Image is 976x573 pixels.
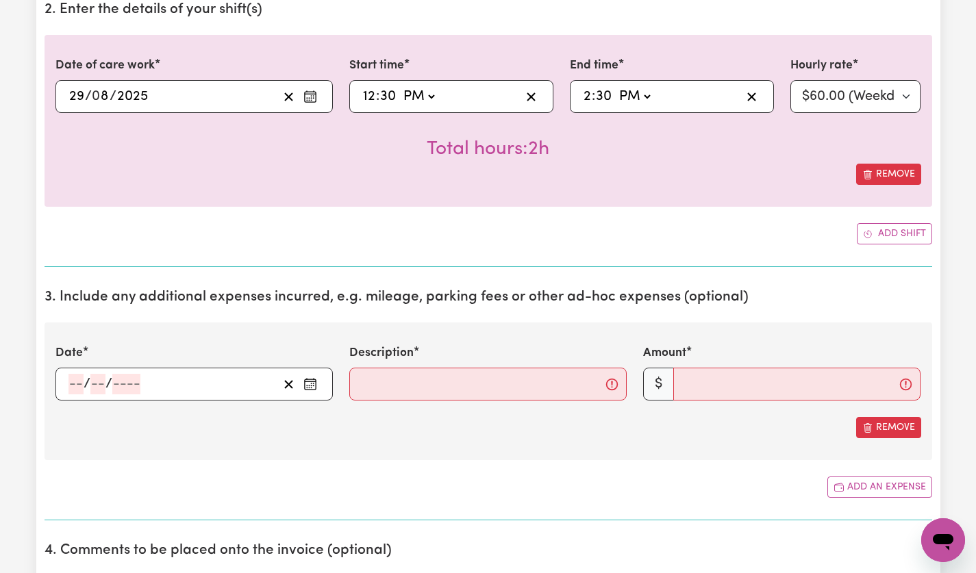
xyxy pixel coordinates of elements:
label: Date of care work [55,57,155,75]
span: / [110,89,116,104]
input: -- [583,86,592,107]
button: Add another shift [857,223,932,244]
label: Date [55,344,83,362]
input: -- [92,86,110,107]
input: ---- [116,86,149,107]
button: Remove this expense [856,417,921,438]
input: -- [68,374,84,394]
label: Description [349,344,414,362]
label: End time [570,57,618,75]
h2: 2. Enter the details of your shift(s) [45,1,932,18]
h2: 3. Include any additional expenses incurred, e.g. mileage, parking fees or other ad-hoc expenses ... [45,289,932,306]
span: / [105,377,112,392]
iframe: Button to launch messaging window [921,518,965,562]
span: $ [643,368,674,400]
span: / [85,89,92,104]
input: -- [362,86,376,107]
span: 0 [92,90,100,103]
input: -- [379,86,397,107]
button: Clear date [278,374,299,394]
button: Clear date [278,86,299,107]
button: Remove this shift [856,164,921,185]
input: -- [68,86,85,107]
input: -- [90,374,105,394]
label: Start time [349,57,404,75]
label: Hourly rate [790,57,853,75]
button: Add another expense [827,476,932,498]
label: Amount [643,344,686,362]
span: : [592,89,595,104]
span: / [84,377,90,392]
button: Enter the date of care work [299,86,321,107]
input: ---- [112,374,140,394]
input: -- [595,86,612,107]
span: Total hours worked: 2 hours [427,140,549,159]
span: : [376,89,379,104]
button: Enter the date of expense [299,374,321,394]
h2: 4. Comments to be placed onto the invoice (optional) [45,542,932,559]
